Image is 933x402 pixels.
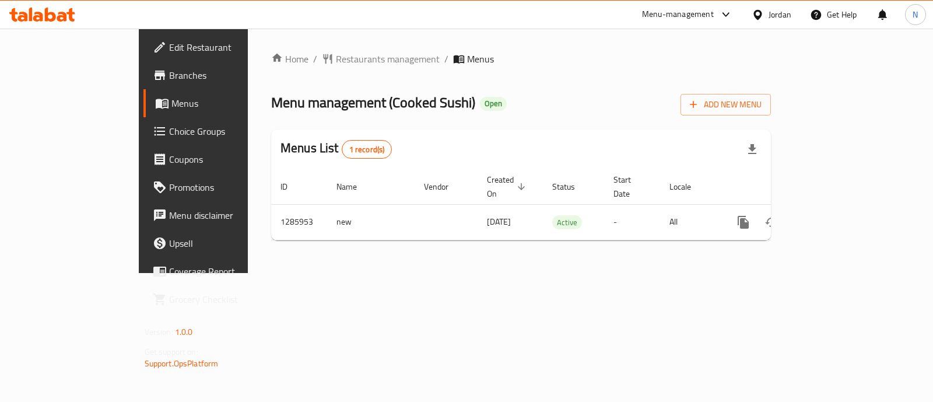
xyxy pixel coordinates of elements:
[271,89,475,116] span: Menu management ( Cooked Sushi )
[467,52,494,66] span: Menus
[143,173,294,201] a: Promotions
[169,208,285,222] span: Menu disclaimer
[660,204,720,240] td: All
[143,145,294,173] a: Coupons
[444,52,448,66] li: /
[169,68,285,82] span: Branches
[143,33,294,61] a: Edit Restaurant
[552,216,582,229] span: Active
[169,264,285,278] span: Coverage Report
[175,324,193,340] span: 1.0.0
[171,96,285,110] span: Menus
[613,173,646,201] span: Start Date
[681,94,771,116] button: Add New Menu
[552,180,590,194] span: Status
[145,324,173,340] span: Version:
[327,204,415,240] td: new
[169,40,285,54] span: Edit Restaurant
[280,139,392,159] h2: Menus List
[313,52,317,66] li: /
[604,204,660,240] td: -
[913,8,918,21] span: N
[336,52,440,66] span: Restaurants management
[342,144,392,155] span: 1 record(s)
[169,180,285,194] span: Promotions
[487,214,511,229] span: [DATE]
[720,169,851,205] th: Actions
[145,344,198,359] span: Get support on:
[642,8,714,22] div: Menu-management
[342,140,392,159] div: Total records count
[424,180,464,194] span: Vendor
[169,124,285,138] span: Choice Groups
[169,236,285,250] span: Upsell
[480,97,507,111] div: Open
[145,356,219,371] a: Support.OpsPlatform
[336,180,372,194] span: Name
[669,180,706,194] span: Locale
[552,215,582,229] div: Active
[271,52,771,66] nav: breadcrumb
[729,208,757,236] button: more
[271,169,851,240] table: enhanced table
[769,8,791,21] div: Jordan
[143,257,294,285] a: Coverage Report
[480,99,507,109] span: Open
[143,89,294,117] a: Menus
[322,52,440,66] a: Restaurants management
[271,204,327,240] td: 1285953
[757,208,785,236] button: Change Status
[143,61,294,89] a: Branches
[169,152,285,166] span: Coupons
[143,117,294,145] a: Choice Groups
[143,285,294,313] a: Grocery Checklist
[143,201,294,229] a: Menu disclaimer
[169,292,285,306] span: Grocery Checklist
[143,229,294,257] a: Upsell
[280,180,303,194] span: ID
[487,173,529,201] span: Created On
[690,97,762,112] span: Add New Menu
